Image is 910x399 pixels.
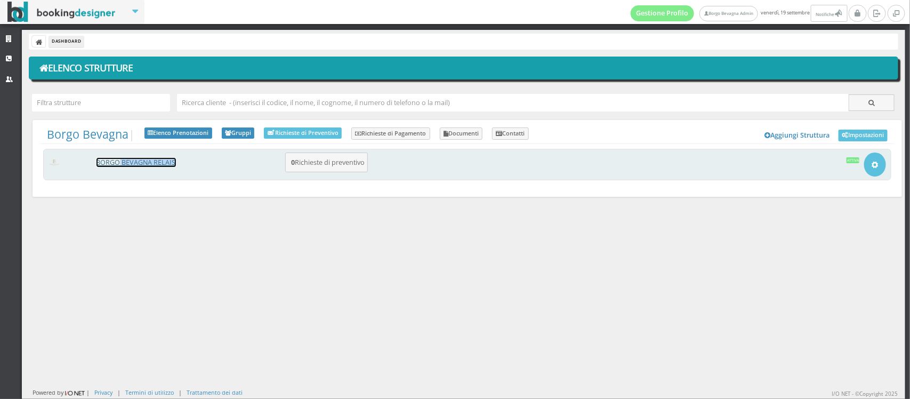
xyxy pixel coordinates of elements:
[492,127,529,140] a: Contatti
[285,153,368,172] button: 0Richieste di preventivo
[96,158,176,167] a: BORGO BEVAGNA RELAIS
[47,126,128,142] a: Borgo Bevagna
[291,158,295,167] b: 0
[33,388,90,397] div: Powered by |
[847,157,860,163] div: Attiva
[288,158,365,166] h5: Richieste di preventivo
[32,94,170,111] input: Filtra strutture
[49,36,84,47] li: Dashboard
[49,159,61,166] img: 51bacd86f2fc11ed906d06074585c59a_max100.png
[144,127,212,139] a: Elenco Prenotazioni
[125,388,174,396] a: Termini di utilizzo
[36,59,891,77] h1: Elenco Strutture
[63,389,86,397] img: ionet_small_logo.png
[222,127,255,139] a: Gruppi
[47,127,135,141] span: |
[264,127,342,139] a: Richieste di Preventivo
[94,388,112,396] a: Privacy
[839,130,888,141] a: Impostazioni
[7,2,116,22] img: BookingDesigner.com
[440,127,483,140] a: Documenti
[117,388,120,396] div: |
[177,94,849,111] input: Ricerca cliente - (inserisci il codice, il nome, il cognome, il numero di telefono o la mail)
[699,6,758,21] a: Borgo Bevagna Admin
[811,5,847,22] button: Notifiche
[187,388,243,396] a: Trattamento dei dati
[759,127,836,143] a: Aggiungi Struttura
[631,5,695,21] a: Gestione Profilo
[631,5,849,22] span: venerdì, 19 settembre
[179,388,182,396] div: |
[351,127,430,140] a: Richieste di Pagamento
